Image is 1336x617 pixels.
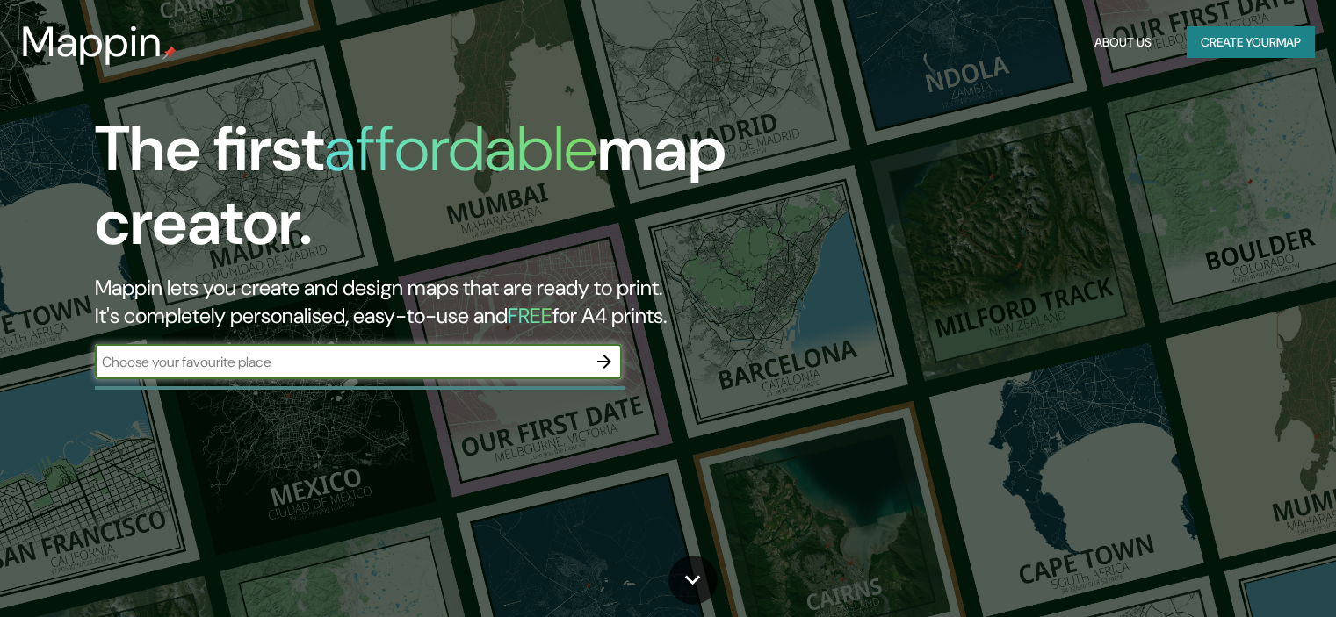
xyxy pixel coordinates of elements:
h1: affordable [324,108,597,190]
input: Choose your favourite place [95,352,587,372]
h2: Mappin lets you create and design maps that are ready to print. It's completely personalised, eas... [95,274,763,330]
button: Create yourmap [1187,26,1315,59]
h5: FREE [508,302,552,329]
button: About Us [1087,26,1159,59]
h1: The first map creator. [95,112,763,274]
h3: Mappin [21,18,162,67]
img: mappin-pin [162,46,177,60]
